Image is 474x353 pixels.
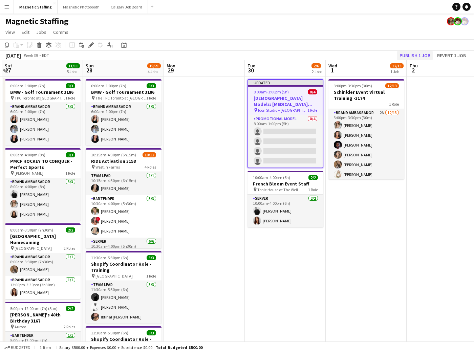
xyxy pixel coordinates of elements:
span: Total Budgeted $500.00 [156,345,202,350]
app-job-card: 10:15am-4:30pm (6h15m)10/12RIDE Activation 3158 Westlin Farms4 RolesTeam Lead1/110:15am-4:30pm (6... [86,148,161,248]
span: 1 item [37,345,53,350]
span: 8:00am-1:00pm (5h) [254,89,289,94]
h3: French Bloom Event Staff [247,181,323,187]
app-user-avatar: Kara & Monika [460,17,469,25]
span: 2 [408,66,418,74]
span: Week 39 [22,53,39,58]
span: The TPC Toronto at [GEOGRAPHIC_DATA] [95,95,146,101]
span: 6:00am-1:00pm (7h) [10,83,45,88]
app-job-card: 10:00am-4:00pm (6h)2/2French Bloom Event Staff Tonic House at The Well1 RoleServer2/210:00am-4:00... [247,171,323,227]
app-job-card: 8:00am-4:00pm (8h)3/3PMCF HOCKEY TO CONQUER - Perfect Sports [PERSON_NAME]1 RoleBrand Ambassador3... [5,148,81,221]
app-card-role: Brand Ambassador1/18:00am-3:30pm (7h30m)[PERSON_NAME] [5,253,81,276]
div: Salary $500.00 + Expenses $0.00 + Subsistence $0.00 = [59,345,202,350]
h3: Shopify Coordinator Role - Training [86,336,161,348]
app-job-card: 6:00am-1:00pm (7h)3/3BMW - Golf Tournament 3186 TPC Toronto at [GEOGRAPHIC_DATA]1 RoleBrand Ambas... [5,79,81,146]
app-card-role: Brand Ambassador3/38:00am-4:00pm (8h)[PERSON_NAME][PERSON_NAME][PERSON_NAME] [5,178,81,221]
span: 1 Role [65,171,75,176]
span: 1 [327,66,337,74]
span: Tue [247,63,255,69]
a: Comms [50,28,71,37]
a: Edit [19,28,32,37]
span: 11:30am-5:30pm (6h) [91,255,128,260]
span: TPC Toronto at [GEOGRAPHIC_DATA] [15,95,65,101]
span: Edit [22,29,29,35]
span: ! [96,217,100,221]
span: Westlin Farms [95,164,120,170]
span: 30 [246,66,255,74]
app-card-role: Promotional Model0/48:00am-1:00pm (5h) [248,115,323,168]
span: 2/2 [308,175,318,180]
h3: BMW - Golf Tournament 3186 [86,89,161,95]
span: 3/3 [66,152,75,157]
button: Magnetic Photobooth [58,0,105,14]
button: Publish 1 job [397,51,433,60]
h3: Schinlder Event Virtual Training -3174 [328,89,404,101]
span: 8:00am-3:30pm (7h30m) [10,227,53,233]
app-card-role: Brand Ambassador1/112:00pm-3:30pm (3h30m)[PERSON_NAME] [5,276,81,299]
h3: BMW - Golf Tournament 3186 [5,89,81,95]
div: Updated8:00am-1:00pm (5h)0/4[DEMOGRAPHIC_DATA] Models: [MEDICAL_DATA] Models | 3321 Icon Studio –... [247,79,323,168]
h3: [DEMOGRAPHIC_DATA] Models: [MEDICAL_DATA] Models | 3321 [248,95,323,107]
a: Jobs [34,28,49,37]
span: 2/2 [66,227,75,233]
span: Budgeted [11,345,30,350]
h3: RIDE Activation 3158 [86,158,161,164]
h3: PMCF HOCKEY TO CONQUER - Perfect Sports [5,158,81,170]
span: 3/3 [147,255,156,260]
span: 2/2 [66,306,75,311]
app-job-card: 8:00am-3:30pm (7h30m)2/2[GEOGRAPHIC_DATA] Homecoming [GEOGRAPHIC_DATA]2 RolesBrand Ambassador1/18... [5,223,81,299]
button: Budgeted [3,344,31,351]
span: [GEOGRAPHIC_DATA] [95,273,133,279]
app-job-card: 11:30am-5:30pm (6h)3/3Shopify Coordinator Role - Training [GEOGRAPHIC_DATA]1 RoleTeam Lead3/311:3... [86,251,161,324]
span: Thu [409,63,418,69]
span: 10:00am-4:00pm (6h) [253,175,290,180]
button: Magnetic Staffing [14,0,58,14]
app-card-role: Brand Ambassador3/36:00am-1:00pm (7h)[PERSON_NAME][PERSON_NAME][PERSON_NAME] [86,103,161,146]
app-job-card: 6:00am-1:00pm (7h)3/3BMW - Golf Tournament 3186 The TPC Toronto at [GEOGRAPHIC_DATA]1 RoleBrand A... [86,79,161,146]
span: 11/11 [66,63,80,68]
app-card-role: Team Lead1/110:15am-4:30pm (6h15m)[PERSON_NAME] [86,172,161,195]
app-user-avatar: Bianca Fantauzzi [447,17,455,25]
span: 3:00pm-3:30pm (30m) [334,83,372,88]
span: 1 Role [308,187,318,192]
div: [DATE] [5,52,21,59]
span: Icon Studio – [GEOGRAPHIC_DATA] [258,108,307,113]
span: 1 Role [146,273,156,279]
app-card-role: Brand Ambassador2A12/133:00pm-3:30pm (30m)[PERSON_NAME][PERSON_NAME][PERSON_NAME][PERSON_NAME][PE... [328,109,404,250]
span: Comms [53,29,68,35]
a: View [3,28,18,37]
div: Updated [248,80,323,85]
span: 2/6 [311,63,321,68]
h3: [PERSON_NAME]'s 40th Birthday 3167 [5,312,81,324]
app-job-card: 3:00pm-3:30pm (30m)12/13Schinlder Event Virtual Training -31741 RoleBrand Ambassador2A12/133:00pm... [328,79,404,179]
span: 5:00pm-12:00am (7h) (Sun) [10,306,58,311]
span: Sat [5,63,12,69]
span: Jobs [36,29,46,35]
span: 12/13 [385,83,399,88]
app-card-role: Server2/210:00am-4:00pm (6h)[PERSON_NAME][PERSON_NAME] [247,195,323,227]
span: 3/3 [147,330,156,335]
app-card-role: Server6/610:30am-4:00pm (5h30m) [86,238,161,310]
span: Sun [86,63,94,69]
span: 12/13 [390,63,404,68]
span: Aurora [15,324,26,329]
app-user-avatar: Kara & Monika [454,17,462,25]
span: 10:15am-4:30pm (6h15m) [91,152,136,157]
h3: Shopify Coordinator Role - Training [86,261,161,273]
span: 0/4 [308,89,317,94]
div: 2 Jobs [312,69,322,74]
span: 1 Role [65,95,75,101]
app-card-role: Bartender3/310:30am-4:00pm (5h30m)[PERSON_NAME]![PERSON_NAME][PERSON_NAME] [86,195,161,238]
span: 10/12 [143,152,156,157]
div: 1 Job [390,69,403,74]
h1: Magnetic Staffing [5,16,68,26]
span: [PERSON_NAME] [15,171,43,176]
span: 2 Roles [64,246,75,251]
